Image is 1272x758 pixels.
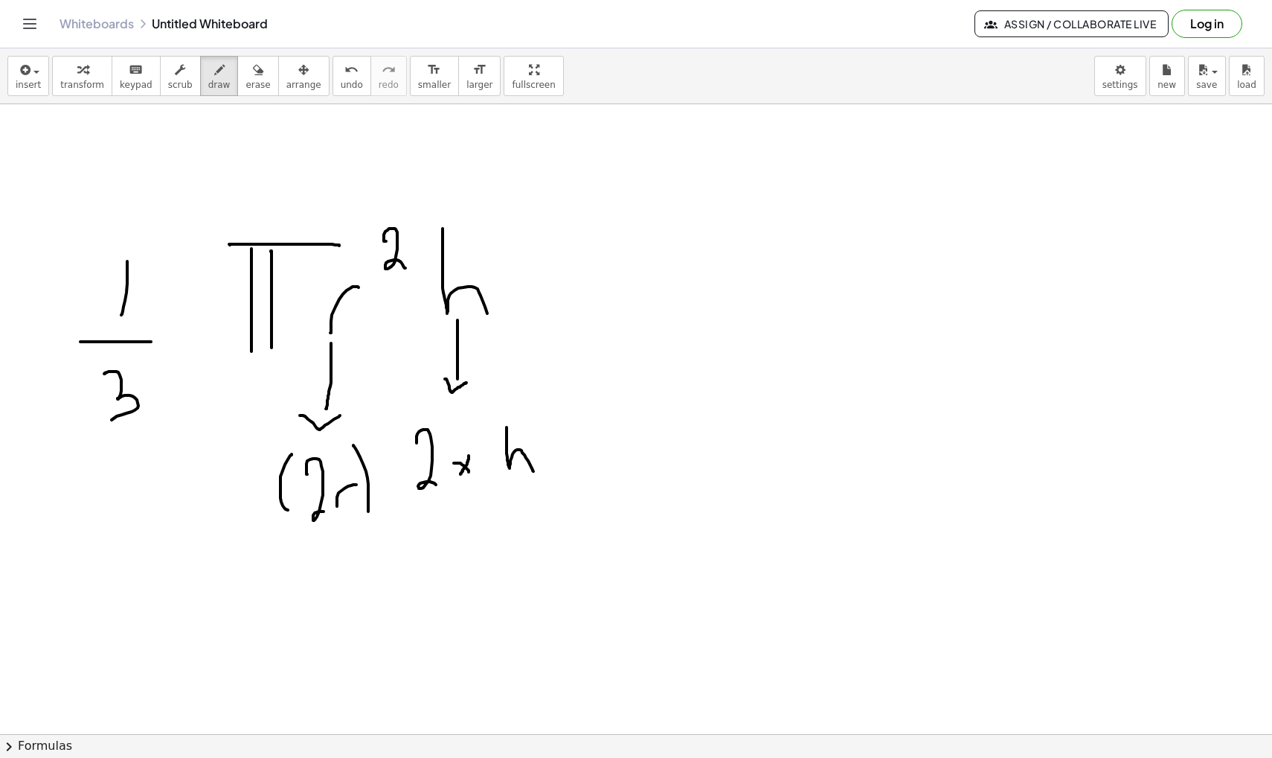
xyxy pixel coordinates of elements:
[1196,80,1217,90] span: save
[200,56,239,96] button: draw
[418,80,451,90] span: smaller
[333,56,371,96] button: undoundo
[974,10,1169,37] button: Assign / Collaborate Live
[18,12,42,36] button: Toggle navigation
[1157,80,1176,90] span: new
[410,56,459,96] button: format_sizesmaller
[1188,56,1226,96] button: save
[504,56,563,96] button: fullscreen
[52,56,112,96] button: transform
[278,56,330,96] button: arrange
[60,16,134,31] a: Whiteboards
[1229,56,1265,96] button: load
[120,80,152,90] span: keypad
[237,56,278,96] button: erase
[472,61,486,79] i: format_size
[160,56,201,96] button: scrub
[466,80,492,90] span: larger
[7,56,49,96] button: insert
[1237,80,1256,90] span: load
[344,61,359,79] i: undo
[382,61,396,79] i: redo
[129,61,143,79] i: keyboard
[427,61,441,79] i: format_size
[60,80,104,90] span: transform
[1172,10,1242,38] button: Log in
[1094,56,1146,96] button: settings
[168,80,193,90] span: scrub
[512,80,555,90] span: fullscreen
[458,56,501,96] button: format_sizelarger
[341,80,363,90] span: undo
[208,80,231,90] span: draw
[245,80,270,90] span: erase
[1102,80,1138,90] span: settings
[379,80,399,90] span: redo
[1149,56,1185,96] button: new
[370,56,407,96] button: redoredo
[286,80,321,90] span: arrange
[987,17,1156,31] span: Assign / Collaborate Live
[16,80,41,90] span: insert
[112,56,161,96] button: keyboardkeypad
